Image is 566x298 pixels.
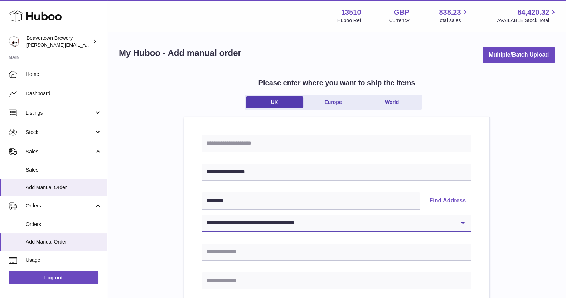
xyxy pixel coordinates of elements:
span: Add Manual Order [26,239,102,245]
span: Total sales [437,17,469,24]
button: Find Address [424,192,471,210]
a: 84,420.32 AVAILABLE Stock Total [497,8,557,24]
span: Home [26,71,102,78]
span: Orders [26,202,94,209]
span: Sales [26,167,102,173]
a: UK [246,96,303,108]
span: Add Manual Order [26,184,102,191]
div: Beavertown Brewery [26,35,91,48]
a: 838.23 Total sales [437,8,469,24]
a: World [363,96,421,108]
div: Currency [389,17,410,24]
span: Orders [26,221,102,228]
span: Usage [26,257,102,264]
span: 838.23 [439,8,461,17]
h2: Please enter where you want to ship the items [258,78,415,88]
a: Europe [305,96,362,108]
a: Log out [9,271,98,284]
span: Sales [26,148,94,155]
div: Huboo Ref [337,17,361,24]
span: Stock [26,129,94,136]
span: AVAILABLE Stock Total [497,17,557,24]
span: [PERSON_NAME][EMAIL_ADDRESS][PERSON_NAME][DOMAIN_NAME] [26,42,182,48]
span: Listings [26,110,94,116]
span: 84,420.32 [517,8,549,17]
img: richard.gilbert-cross@beavertownbrewery.co.uk [9,36,19,47]
strong: GBP [394,8,409,17]
button: Multiple/Batch Upload [483,47,555,63]
h1: My Huboo - Add manual order [119,47,241,59]
strong: 13510 [341,8,361,17]
span: Dashboard [26,90,102,97]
